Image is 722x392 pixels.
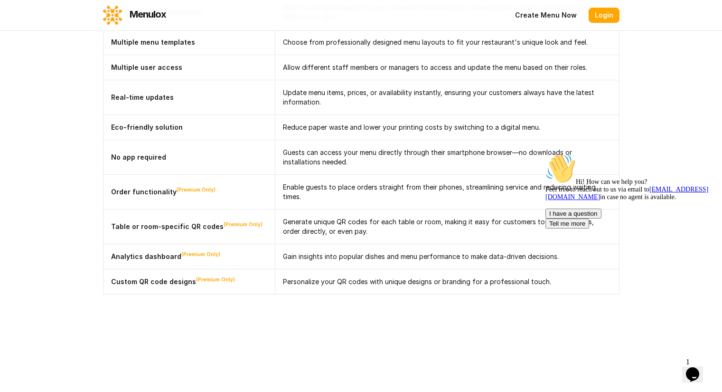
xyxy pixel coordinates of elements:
td: Personalize your QR codes with unique designs or branding for a professional touch. [275,269,619,294]
span: Hi! How can we help you? Feel free to reach out to us via email to in case no agent is available. [4,29,167,51]
iframe: chat widget [542,150,713,349]
td: Real-time updates [103,80,275,115]
td: Gain insights into popular dishes and menu performance to make data-driven decisions. [275,244,619,269]
td: Generate unique QR codes for each table or room, making it easy for customers to browse menus, or... [275,209,619,244]
a: Login [589,8,619,23]
td: Table or room-specific QR codes [103,209,275,244]
sup: (Premium Only) [181,251,220,258]
td: Multiple menu templates [103,29,275,55]
td: Enable guests to place orders straight from their phones, streamlining service and reducing waiti... [275,174,619,209]
div: 👋Hi! How can we help you?Feel free to reach out to us via email to[EMAIL_ADDRESS][DOMAIN_NAME]in ... [4,4,175,79]
td: Analytics dashboard [103,244,275,269]
td: Choose from professionally designed menu layouts to fit your restaurant's unique look and feel. [275,29,619,55]
button: Tell me more [4,69,47,79]
button: I have a question [4,59,60,69]
a: Create Menu Now [509,8,583,23]
td: Custom QR code designs [103,269,275,294]
a: Menulox [103,6,166,25]
td: Update menu items, prices, or availability instantly, ensuring your customers always have the lat... [275,80,619,115]
td: No app required [103,140,275,174]
sup: (Premium Only) [224,221,263,228]
td: Reduce paper waste and lower your printing costs by switching to a digital menu. [275,115,619,140]
td: Eco-friendly solution [103,115,275,140]
td: Multiple user access [103,55,275,80]
td: Allow different staff members or managers to access and update the menu based on their roles. [275,55,619,80]
sup: (Premium Only) [196,277,235,283]
td: Order functionality [103,174,275,209]
img: :wave: [4,4,34,34]
sup: (Premium Only) [177,187,216,193]
td: Guests can access your menu directly through their smartphone browser—no downloads or installatio... [275,140,619,174]
img: logo [103,6,122,25]
a: [EMAIL_ADDRESS][DOMAIN_NAME] [4,36,167,51]
iframe: chat widget [682,354,713,382]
